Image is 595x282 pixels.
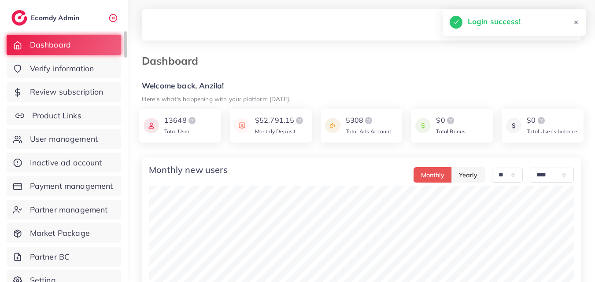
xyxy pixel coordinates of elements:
[30,133,98,145] span: User management
[142,55,205,67] h3: Dashboard
[30,227,90,239] span: Market Package
[30,180,113,192] span: Payment management
[7,176,121,196] a: Payment management
[30,204,108,216] span: Partner management
[536,115,547,126] img: logo
[234,115,250,136] img: icon payment
[7,106,121,126] a: Product Links
[164,128,190,135] span: Total User
[30,86,103,98] span: Review subscription
[414,167,452,183] button: Monthly
[527,128,577,135] span: Total User’s balance
[142,81,581,91] h5: Welcome back, Anzila!
[7,200,121,220] a: Partner management
[11,10,81,26] a: logoEcomdy Admin
[149,165,228,175] h4: Monthly new users
[255,115,305,126] div: $52,791.15
[164,115,197,126] div: 13648
[7,153,121,173] a: Inactive ad account
[468,16,521,27] h5: Login success!
[255,128,296,135] span: Monthly Deposit
[187,115,197,126] img: logo
[30,39,71,51] span: Dashboard
[7,129,121,149] a: User management
[527,115,577,126] div: $0
[436,128,466,135] span: Total Bonus
[451,167,485,183] button: Yearly
[294,115,305,126] img: logo
[415,115,431,136] img: icon payment
[7,82,121,102] a: Review subscription
[506,115,521,136] img: icon payment
[144,115,159,136] img: icon payment
[325,115,340,136] img: icon payment
[7,247,121,267] a: Partner BC
[11,10,27,26] img: logo
[346,128,392,135] span: Total Ads Account
[445,115,456,126] img: logo
[346,115,392,126] div: 5308
[31,14,81,22] h2: Ecomdy Admin
[363,115,374,126] img: logo
[30,63,94,74] span: Verify information
[436,115,466,126] div: $0
[30,157,102,168] span: Inactive ad account
[142,95,290,103] small: Here's what's happening with your platform [DATE].
[30,251,70,263] span: Partner BC
[7,59,121,79] a: Verify information
[32,110,81,121] span: Product Links
[7,223,121,243] a: Market Package
[7,35,121,55] a: Dashboard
